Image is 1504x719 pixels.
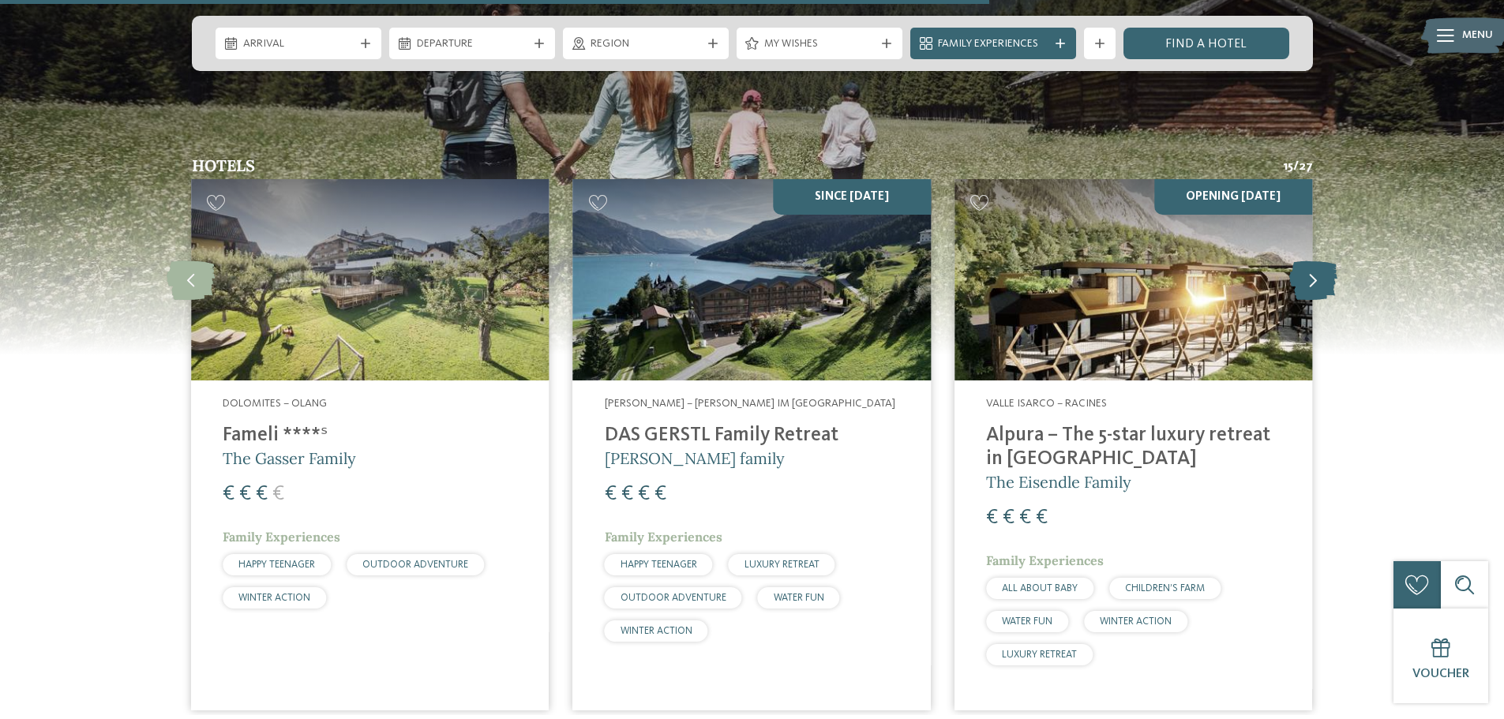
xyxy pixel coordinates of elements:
img: Our quality promise: hotel with quality seal [573,179,931,380]
span: € [621,484,633,504]
span: € [638,484,650,504]
span: Arrival [243,36,354,52]
span: / [1293,158,1299,175]
a: Our quality promise: hotel with quality seal Dolomites – Olang Fameli ****ˢ The Gasser Family € €... [191,179,549,710]
span: Voucher [1412,668,1469,680]
span: HAPPY TEENAGER [621,560,697,570]
span: WINTER ACTION [1100,616,1172,627]
h4: DAS GERSTL Family Retreat [605,424,899,448]
span: LUXURY RETREAT [1002,650,1077,660]
span: Valle Isarco – Racines [986,398,1107,409]
a: Our quality promise: hotel with quality seal SINCE [DATE] [PERSON_NAME] – [PERSON_NAME] im [GEOGR... [573,179,931,710]
span: Family Experiences [938,36,1048,52]
span: € [239,484,251,504]
span: € [223,484,234,504]
span: € [1019,507,1031,528]
h4: Alpura – The 5-star luxury retreat in [GEOGRAPHIC_DATA] [986,424,1281,471]
span: HAPPY TEENAGER [238,560,315,570]
span: ALL ABOUT BABY [1002,583,1078,594]
span: Region [591,36,701,52]
a: Find a hotel [1123,28,1289,59]
span: My wishes [764,36,875,52]
span: WATER FUN [1002,616,1052,627]
span: The Gasser Family [223,448,356,468]
span: € [1036,507,1048,528]
span: Family Experiences [986,552,1104,568]
span: OUTDOOR ADVENTURE [362,560,468,570]
span: [PERSON_NAME] – [PERSON_NAME] im [GEOGRAPHIC_DATA] [605,398,895,409]
span: Hotels [192,155,255,175]
span: [PERSON_NAME] family [605,448,785,468]
a: Our quality promise: hotel with quality seal Opening [DATE] Valle Isarco – Racines Alpura – The 5... [955,179,1312,710]
span: € [272,484,284,504]
img: Our quality promise: hotel with quality seal [191,179,549,380]
a: Voucher [1393,609,1488,703]
span: Family Experiences [223,529,340,545]
span: € [1003,507,1015,528]
span: 27 [1299,158,1313,175]
span: The Eisendle Family [986,472,1131,492]
span: WINTER ACTION [238,593,310,603]
span: LUXURY RETREAT [744,560,820,570]
span: € [256,484,268,504]
span: € [986,507,998,528]
span: € [605,484,617,504]
span: WATER FUN [774,593,824,603]
span: Departure [417,36,527,52]
span: CHILDREN’S FARM [1125,583,1205,594]
span: 15 [1283,158,1293,175]
span: € [654,484,666,504]
span: Dolomites – Olang [223,398,327,409]
span: WINTER ACTION [621,626,692,636]
span: Family Experiences [605,529,722,545]
img: Our quality promise: hotel with quality seal [955,179,1312,380]
span: OUTDOOR ADVENTURE [621,593,726,603]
